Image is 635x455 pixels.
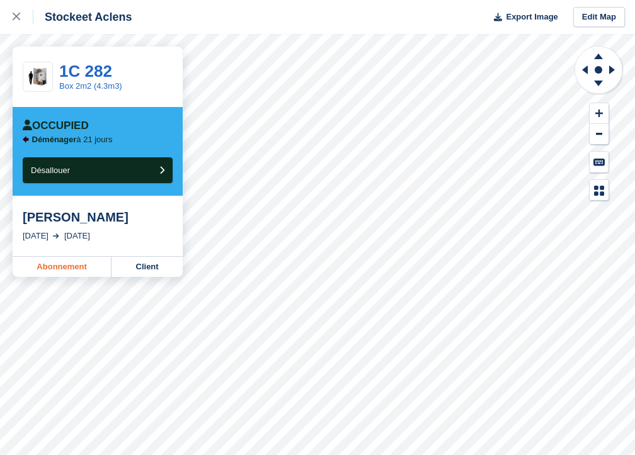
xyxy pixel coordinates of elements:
p: à 21 jours [32,135,113,145]
div: [DATE] [23,230,49,242]
button: Map Legend [590,180,609,201]
div: [DATE] [64,230,90,242]
a: Edit Map [573,7,625,28]
span: Désallouer [31,166,70,175]
div: [PERSON_NAME] [23,210,173,225]
button: Keyboard Shortcuts [590,152,609,172]
a: Client [112,257,183,277]
button: Zoom Out [590,124,609,145]
button: Zoom In [590,103,609,124]
img: 20-sqft-unit%202023-11-07%2015_54_33.jpg [23,66,52,88]
img: arrow-right-light-icn-cde0832a797a2874e46488d9cf13f60e5c3a73dbe684e267c42b8395dfbc2abf.svg [53,233,59,239]
div: Occupied [23,120,89,132]
img: arrow-left-icn-90495f2de72eb5bd0bd1c3c35deca35cc13f817d75bef06ecd7c0b315636ce7e.svg [23,136,29,143]
div: Stockeet Aclens [33,9,132,25]
button: Désallouer [23,157,173,183]
a: 1C 282 [59,62,112,81]
span: Déménager [32,135,77,144]
span: Export Image [506,11,558,23]
a: Abonnement [13,257,112,277]
a: Box 2m2 (4.3m3) [59,81,122,91]
button: Export Image [486,7,558,28]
